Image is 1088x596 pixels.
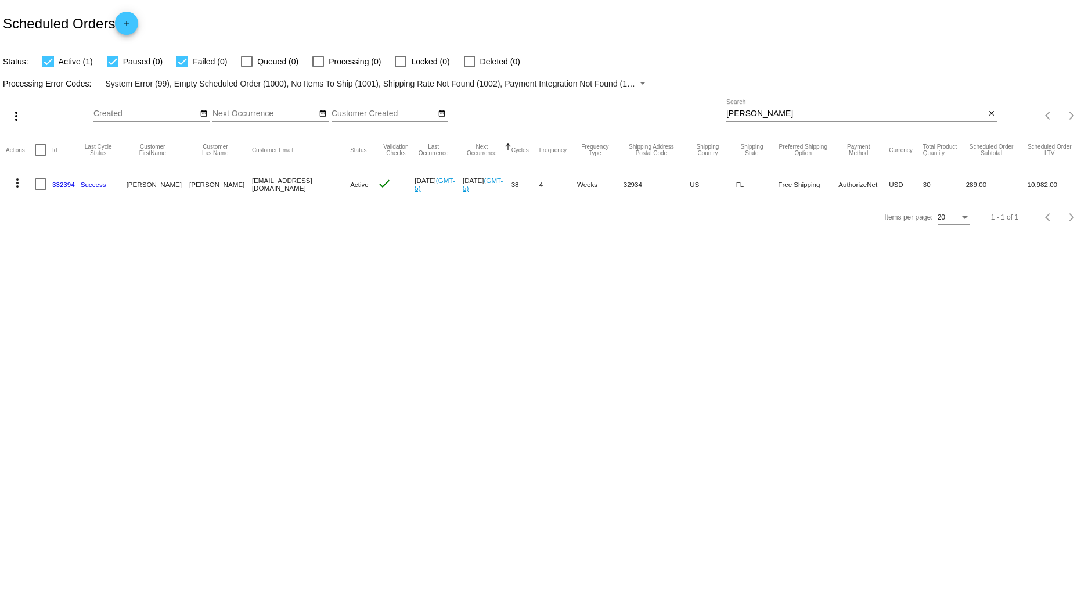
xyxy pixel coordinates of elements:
a: (GMT-5) [415,177,455,192]
span: Active [350,181,369,188]
span: Queued (0) [257,55,298,69]
span: Paused (0) [123,55,163,69]
a: 332394 [52,181,75,188]
button: Change sorting for PaymentMethod.Type [838,143,878,156]
mat-cell: Weeks [577,167,624,201]
mat-cell: [EMAIL_ADDRESS][DOMAIN_NAME] [252,167,350,201]
mat-cell: [PERSON_NAME] [127,167,189,201]
button: Change sorting for ShippingPostcode [624,143,680,156]
button: Change sorting for PreferredShippingOption [778,143,828,156]
button: Change sorting for ShippingState [736,143,768,156]
mat-cell: 32934 [624,167,690,201]
span: Status: [3,57,28,66]
mat-cell: [DATE] [463,167,511,201]
button: Clear [985,108,997,120]
span: Processing (0) [329,55,381,69]
mat-select: Filter by Processing Error Codes [106,77,649,91]
button: Change sorting for Subtotal [966,143,1017,156]
mat-cell: US [690,167,736,201]
span: Locked (0) [411,55,449,69]
mat-cell: [PERSON_NAME] [189,167,252,201]
input: Search [726,109,985,119]
mat-cell: AuthorizeNet [838,167,889,201]
div: Items per page: [884,213,932,221]
span: Processing Error Codes: [3,79,92,88]
button: Change sorting for NextOccurrenceUtc [463,143,501,156]
mat-select: Items per page: [938,214,970,222]
span: Failed (0) [193,55,227,69]
mat-cell: FL [736,167,779,201]
mat-cell: 289.00 [966,167,1028,201]
mat-icon: more_vert [10,176,24,190]
mat-icon: date_range [319,109,327,119]
button: Previous page [1037,206,1060,229]
button: Change sorting for Cycles [511,146,529,153]
button: Change sorting for ShippingCountry [690,143,726,156]
mat-icon: date_range [200,109,208,119]
mat-icon: date_range [438,109,446,119]
mat-icon: more_vert [9,109,23,123]
mat-header-cell: Validation Checks [377,132,415,167]
input: Created [93,109,198,119]
button: Change sorting for LastOccurrenceUtc [415,143,452,156]
mat-icon: check [377,177,391,191]
button: Next page [1060,206,1083,229]
mat-icon: close [988,109,996,119]
div: 1 - 1 of 1 [991,213,1018,221]
button: Change sorting for Status [350,146,366,153]
mat-cell: 38 [511,167,539,201]
button: Next page [1060,104,1083,127]
button: Previous page [1037,104,1060,127]
mat-cell: USD [889,167,923,201]
mat-cell: 10,982.00 [1027,167,1082,201]
mat-cell: Free Shipping [778,167,838,201]
button: Change sorting for Id [52,146,57,153]
button: Change sorting for FrequencyType [577,143,613,156]
mat-cell: 30 [923,167,966,201]
h2: Scheduled Orders [3,12,138,35]
mat-header-cell: Actions [6,132,35,167]
mat-header-cell: Total Product Quantity [923,132,966,167]
a: (GMT-5) [463,177,503,192]
button: Change sorting for LastProcessingCycleId [81,143,116,156]
button: Change sorting for CustomerLastName [189,143,242,156]
button: Change sorting for CurrencyIso [889,146,913,153]
a: Success [81,181,106,188]
mat-cell: [DATE] [415,167,463,201]
mat-icon: add [120,19,134,33]
button: Change sorting for CustomerFirstName [127,143,179,156]
mat-cell: 4 [539,167,577,201]
button: Change sorting for Frequency [539,146,567,153]
input: Next Occurrence [212,109,317,119]
span: Active (1) [59,55,93,69]
span: 20 [938,213,945,221]
button: Change sorting for LifetimeValue [1027,143,1071,156]
span: Deleted (0) [480,55,520,69]
input: Customer Created [332,109,436,119]
button: Change sorting for CustomerEmail [252,146,293,153]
